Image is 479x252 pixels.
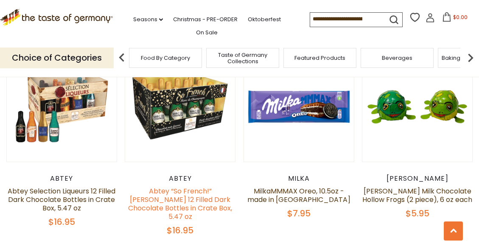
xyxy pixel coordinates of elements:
a: MilkaMMMAX Oreo, 10.5oz - made in [GEOGRAPHIC_DATA] [247,186,350,204]
img: Abtey Selection Liqueurs 12 Filled Dark Chocolate Bottles in Crate Box, 5.47 oz [7,52,117,162]
a: Oktoberfest [248,15,281,24]
button: $0.00 [437,12,473,25]
div: Abtey [6,174,117,183]
div: Abtey [125,174,235,183]
a: Abtey Selection Liqueurs 12 Filled Dark Chocolate Bottles in Crate Box, 5.47 oz [8,186,115,213]
img: MilkaMMMAX Oreo, 10.5oz - made in Austria [244,52,354,162]
span: $5.95 [406,207,429,219]
div: Milka [244,174,354,183]
a: Beverages [382,55,412,61]
a: Taste of Germany Collections [209,52,277,64]
img: Baur Milk Chocolate Hollow Frogs (2 piece), 6 oz each [362,52,472,162]
div: [PERSON_NAME] [362,174,473,183]
a: [PERSON_NAME] Milk Chocolate Hollow Frogs (2 piece), 6 oz each [362,186,472,204]
a: Christmas - PRE-ORDER [173,15,238,24]
a: On Sale [196,28,218,37]
img: previous arrow [113,49,130,66]
img: next arrow [462,49,479,66]
span: $16.95 [167,224,193,236]
a: Featured Products [294,55,345,61]
img: Abtey “So French!” Marc de Champagne 12 Filled Dark Chocolate Bottles in Crate Box, 5.47 oz [125,52,235,162]
a: Seasons [133,15,163,24]
a: Food By Category [141,55,190,61]
span: $0.00 [453,14,468,21]
span: $16.95 [48,216,75,228]
span: $7.95 [287,207,311,219]
a: Abtey “So French!” [PERSON_NAME] 12 Filled Dark Chocolate Bottles in Crate Box, 5.47 oz [128,186,232,221]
